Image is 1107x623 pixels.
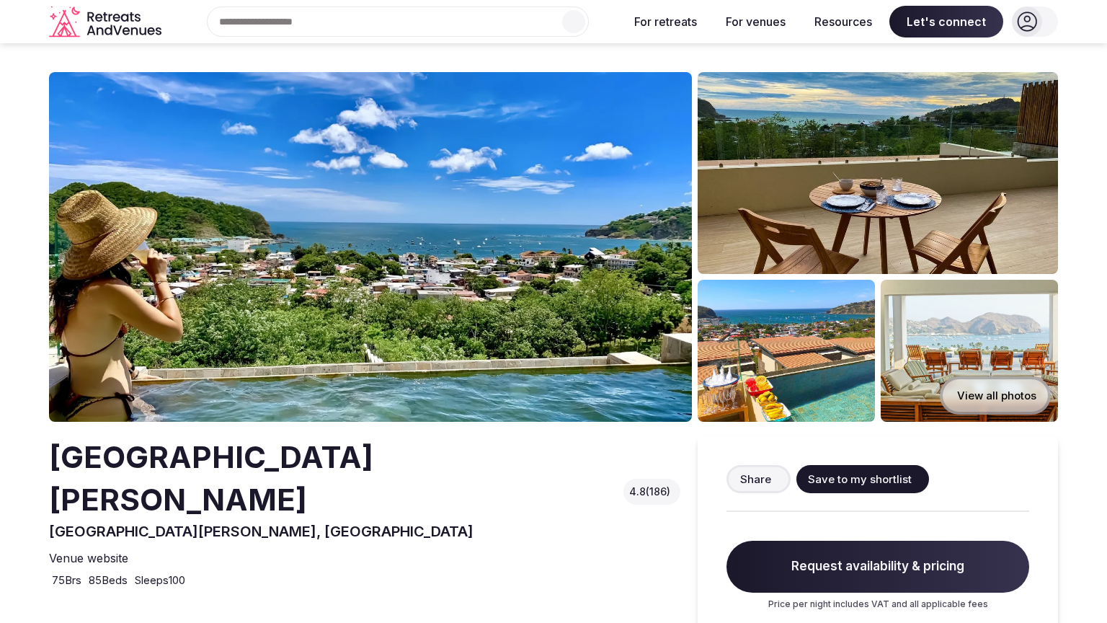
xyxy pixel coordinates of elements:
span: Venue website [49,550,128,566]
span: 75 Brs [52,573,81,588]
img: Venue gallery photo [698,72,1058,274]
span: Sleeps 100 [135,573,185,588]
span: 4.8 (186) [629,485,670,499]
span: 85 Beds [89,573,128,588]
svg: Retreats and Venues company logo [49,6,164,38]
button: For venues [714,6,797,37]
h2: [GEOGRAPHIC_DATA][PERSON_NAME] [49,436,618,521]
a: Visit the homepage [49,6,164,38]
span: Request availability & pricing [726,541,1029,593]
button: For retreats [623,6,708,37]
button: 4.8(186) [629,485,675,499]
span: Let's connect [889,6,1003,37]
a: Venue website [49,550,134,566]
button: View all photos [940,376,1051,415]
span: Share [740,472,771,487]
span: [GEOGRAPHIC_DATA][PERSON_NAME], [GEOGRAPHIC_DATA] [49,523,474,540]
span: Save to my shortlist [808,472,912,487]
img: Venue cover photo [49,72,692,422]
button: Share [726,465,791,493]
p: Price per night includes VAT and all applicable fees [726,598,1029,611]
button: Resources [803,6,884,37]
img: Venue gallery photo [698,280,875,422]
img: Venue gallery photo [881,280,1058,422]
button: Save to my shortlist [796,465,929,493]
